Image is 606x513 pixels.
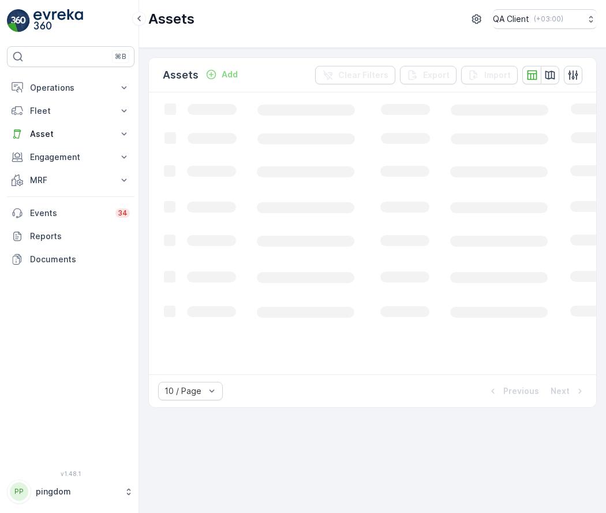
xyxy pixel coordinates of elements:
[461,66,518,84] button: Import
[30,174,111,186] p: MRF
[30,128,111,140] p: Asset
[484,69,511,81] p: Import
[551,385,570,397] p: Next
[7,146,134,169] button: Engagement
[7,169,134,192] button: MRF
[148,10,194,28] p: Assets
[338,69,388,81] p: Clear Filters
[7,225,134,248] a: Reports
[30,151,111,163] p: Engagement
[7,202,134,225] a: Events34
[201,68,242,81] button: Add
[7,99,134,122] button: Fleet
[549,384,587,398] button: Next
[315,66,395,84] button: Clear Filters
[7,479,134,504] button: PPpingdom
[30,254,130,265] p: Documents
[36,486,118,497] p: pingdom
[486,384,540,398] button: Previous
[33,9,83,32] img: logo_light-DOdMpM7g.png
[30,82,111,94] p: Operations
[10,482,28,501] div: PP
[423,69,450,81] p: Export
[534,14,563,24] p: ( +03:00 )
[30,231,130,242] p: Reports
[30,207,109,219] p: Events
[7,470,134,477] span: v 1.48.1
[118,209,128,218] p: 34
[493,9,597,29] button: QA Client(+03:00)
[30,105,111,117] p: Fleet
[222,69,238,80] p: Add
[7,76,134,99] button: Operations
[7,248,134,271] a: Documents
[7,122,134,146] button: Asset
[7,9,30,32] img: logo
[493,13,529,25] p: QA Client
[163,67,199,83] p: Assets
[400,66,457,84] button: Export
[503,385,539,397] p: Previous
[115,52,126,61] p: ⌘B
